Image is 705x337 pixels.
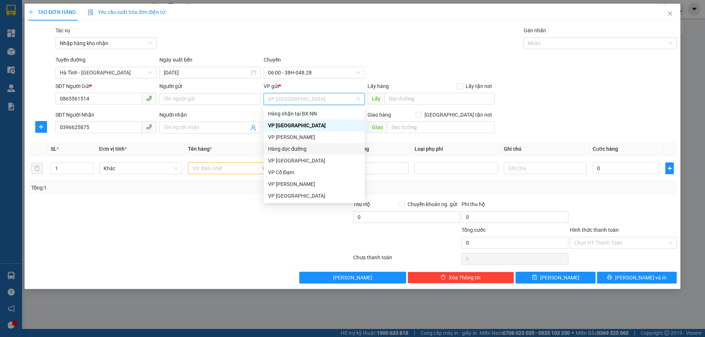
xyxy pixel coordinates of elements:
[352,253,461,266] div: Chưa thanh toán
[504,162,587,174] input: Ghi Chú
[412,142,500,156] th: Loại phụ phí
[268,110,360,118] div: Hàng nhận tại BX NN
[9,53,109,78] b: GỬI : VP [GEOGRAPHIC_DATA]
[31,162,43,174] button: delete
[55,56,156,67] div: Tuyến đường
[462,200,568,211] div: Phí thu hộ
[104,163,178,174] span: Khác
[353,201,370,207] span: Thu Hộ
[268,145,360,153] div: Hàng dọc đường
[449,274,481,282] span: Xóa Thông tin
[146,95,152,101] span: phone
[9,9,46,46] img: logo.jpg
[666,165,673,171] span: plus
[164,69,249,77] input: 15/08/2025
[342,162,409,174] input: 0
[268,94,360,105] span: VP Mỹ Đình
[264,166,365,178] div: VP Cổ Đạm
[264,178,365,190] div: VP Cương Gián
[55,28,70,33] label: Tác vụ
[88,10,94,15] img: icon
[268,67,360,78] span: 06:00 - 38H-048.28
[615,274,666,282] span: [PERSON_NAME] và In
[28,9,76,15] span: TẠO ĐƠN HÀNG
[159,56,260,67] div: Ngày xuất bến
[51,146,57,152] span: SL
[597,272,677,283] button: printer[PERSON_NAME] và In
[35,121,47,133] button: plus
[264,155,365,166] div: VP Hà Đông
[299,272,406,283] button: [PERSON_NAME]
[268,133,360,141] div: VP [PERSON_NAME]
[31,184,272,192] div: Tổng: 1
[268,168,360,176] div: VP Cổ Đạm
[593,146,618,152] span: Cước hàng
[188,162,271,174] input: VD: Bàn, Ghế
[99,146,127,152] span: Đơn vị tính
[264,56,365,67] div: Chuyến
[264,190,365,202] div: VP Xuân Giang
[250,125,256,131] span: user-add
[268,180,360,188] div: VP [PERSON_NAME]
[159,82,260,90] div: Người gửi
[384,93,495,105] input: Dọc đường
[441,275,446,281] span: delete
[69,18,307,27] li: Cổ Đạm, xã [GEOGRAPHIC_DATA], [GEOGRAPHIC_DATA]
[368,121,387,133] span: Giao
[60,67,152,78] span: Hà Tĩnh - Hà Nội
[36,124,47,130] span: plus
[532,275,537,281] span: save
[524,28,546,33] label: Gán nhãn
[667,11,673,17] span: close
[368,112,391,118] span: Giao hàng
[264,120,365,131] div: VP Mỹ Đình
[264,82,365,90] div: VP gửi
[69,27,307,36] li: Hotline: 1900252555
[60,38,152,49] span: Nhập hàng kho nhận
[188,146,212,152] span: Tên hàng
[88,9,165,15] span: Yêu cầu xuất hóa đơn điện tử
[368,83,389,89] span: Lấy hàng
[28,10,33,15] span: plus
[660,4,680,24] button: Close
[607,275,612,281] span: printer
[264,131,365,143] div: VP Hoàng Liệt
[268,157,360,165] div: VP [GEOGRAPHIC_DATA]
[55,82,156,90] div: SĐT Người Gửi
[405,200,460,208] span: Chuyển khoản ng. gửi
[408,272,514,283] button: deleteXóa Thông tin
[422,111,495,119] span: [GEOGRAPHIC_DATA] tận nơi
[570,227,619,233] label: Hình thức thanh toán
[159,111,260,119] div: Người nhận
[501,142,590,156] th: Ghi chú
[665,162,673,174] button: plus
[368,93,384,105] span: Lấy
[264,108,365,120] div: Hàng nhận tại BX NN
[268,121,360,129] div: VP [GEOGRAPHIC_DATA]
[462,227,486,233] span: Tổng cước
[264,143,365,155] div: Hàng dọc đường
[540,274,579,282] span: [PERSON_NAME]
[387,121,495,133] input: Dọc đường
[268,192,360,200] div: VP [GEOGRAPHIC_DATA]
[55,111,156,119] div: SĐT Người Nhận
[146,124,152,130] span: phone
[516,272,595,283] button: save[PERSON_NAME]
[333,274,372,282] span: [PERSON_NAME]
[463,82,495,90] span: Lấy tận nơi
